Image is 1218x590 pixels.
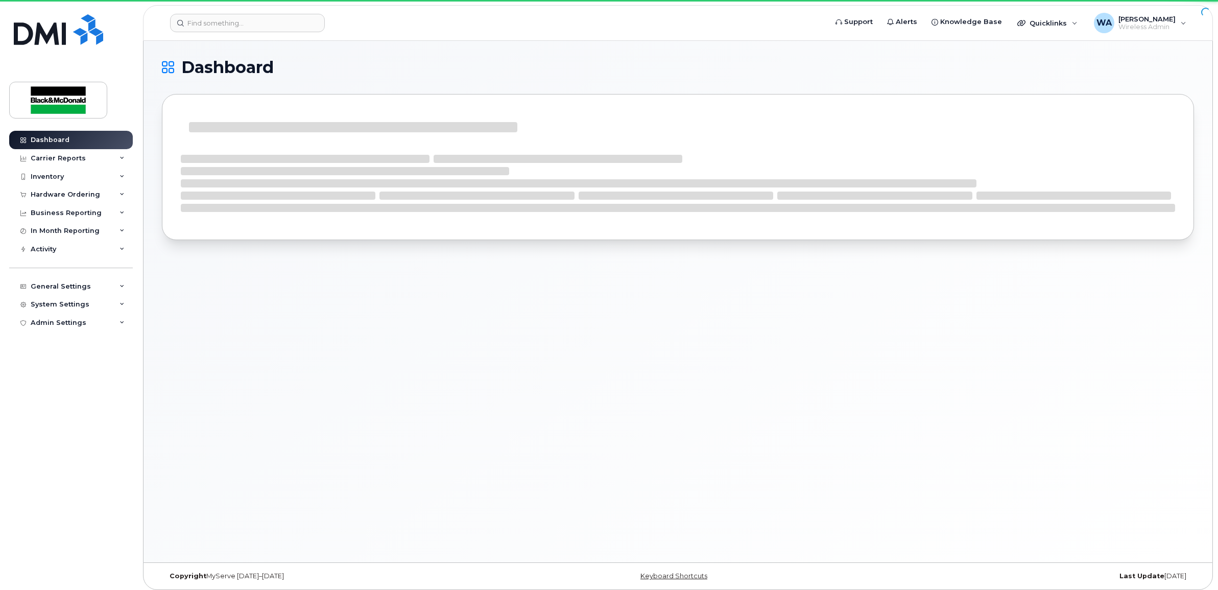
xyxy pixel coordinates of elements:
strong: Last Update [1119,572,1164,580]
span: Dashboard [181,60,274,75]
div: MyServe [DATE]–[DATE] [162,572,506,580]
div: [DATE] [850,572,1194,580]
strong: Copyright [170,572,206,580]
a: Keyboard Shortcuts [640,572,707,580]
